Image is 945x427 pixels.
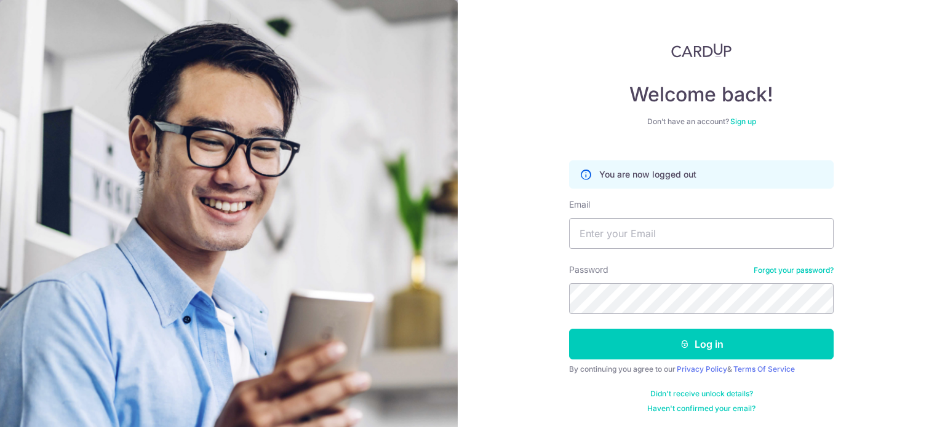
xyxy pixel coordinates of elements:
a: Sign up [730,117,756,126]
a: Forgot your password? [754,265,834,275]
a: Terms Of Service [733,364,795,374]
img: CardUp Logo [671,43,732,58]
a: Privacy Policy [677,364,727,374]
h4: Welcome back! [569,82,834,107]
label: Email [569,198,590,211]
button: Log in [569,329,834,359]
div: By continuing you agree to our & [569,364,834,374]
p: You are now logged out [599,168,696,181]
a: Didn't receive unlock details? [650,389,753,399]
input: Enter your Email [569,218,834,249]
a: Haven't confirmed your email? [647,404,756,413]
div: Don’t have an account? [569,117,834,127]
label: Password [569,264,608,276]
